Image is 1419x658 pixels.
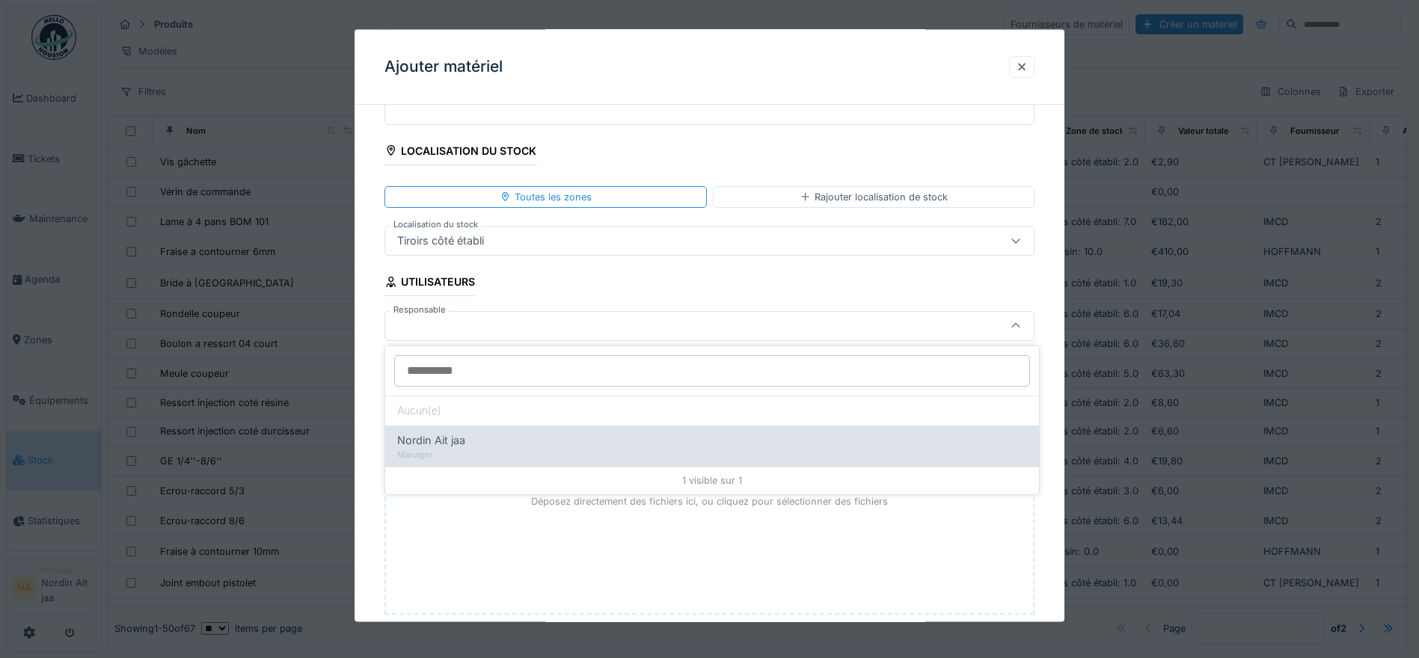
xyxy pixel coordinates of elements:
[531,494,888,508] p: Déposez directement des fichiers ici, ou cliquez pour sélectionner des fichiers
[390,218,481,231] label: Localisation du stock
[385,396,1039,425] div: Aucun(e)
[800,189,948,203] div: Rajouter localisation de stock
[397,449,1027,461] div: Manager
[500,189,592,203] div: Toutes les zones
[384,139,536,164] div: Localisation du stock
[384,58,503,76] h3: Ajouter matériel
[397,432,465,449] span: Nordin Ait jaa
[385,467,1039,493] div: 1 visible sur 1
[390,304,449,316] label: Responsable
[384,271,475,296] div: Utilisateurs
[391,233,490,249] div: Tiroirs côté établi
